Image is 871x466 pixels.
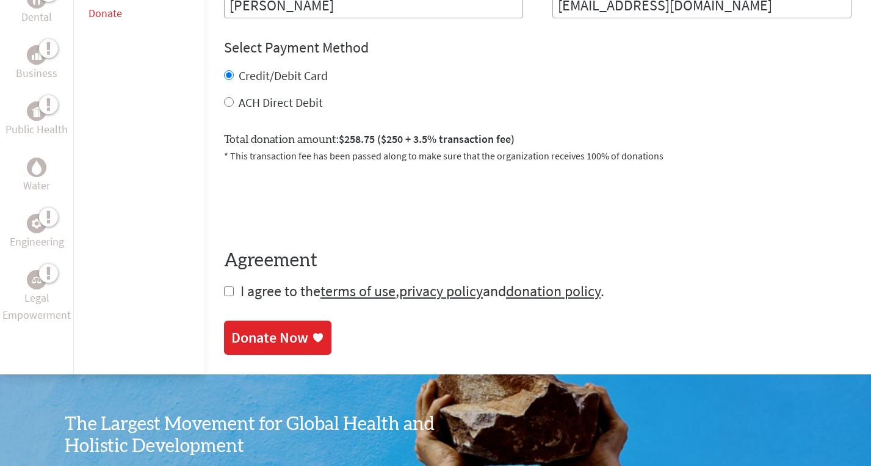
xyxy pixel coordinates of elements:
p: Water [23,177,50,194]
label: Total donation amount: [224,131,515,148]
a: Donate [89,6,122,20]
p: Business [16,65,57,82]
h4: Agreement [224,250,851,272]
a: privacy policy [399,282,483,300]
img: Business [32,50,42,60]
div: Water [27,158,46,177]
label: Credit/Debit Card [239,68,328,83]
label: ACH Direct Debit [239,95,323,110]
a: Legal EmpowermentLegal Empowerment [2,270,71,324]
iframe: reCAPTCHA [224,178,410,225]
h4: Select Payment Method [224,38,851,57]
span: I agree to the , and . [240,282,604,300]
img: Public Health [32,105,42,117]
img: Engineering [32,219,42,228]
img: Water [32,161,42,175]
a: terms of use [320,282,396,300]
p: Dental [21,9,52,26]
div: Public Health [27,101,46,121]
div: Engineering [27,214,46,233]
a: donation policy [506,282,601,300]
a: BusinessBusiness [16,45,57,82]
div: Business [27,45,46,65]
p: Engineering [10,233,64,250]
span: $258.75 ($250 + 3.5% transaction fee) [339,132,515,146]
a: Public HealthPublic Health [5,101,68,138]
div: Legal Empowerment [27,270,46,289]
div: Donate Now [231,328,308,348]
p: Legal Empowerment [2,289,71,324]
a: Donate Now [224,321,331,355]
p: Public Health [5,121,68,138]
h3: The Largest Movement for Global Health and Holistic Development [65,413,436,457]
p: * This transaction fee has been passed along to make sure that the organization receives 100% of ... [224,148,851,163]
img: Legal Empowerment [32,276,42,283]
a: EngineeringEngineering [10,214,64,250]
a: WaterWater [23,158,50,194]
